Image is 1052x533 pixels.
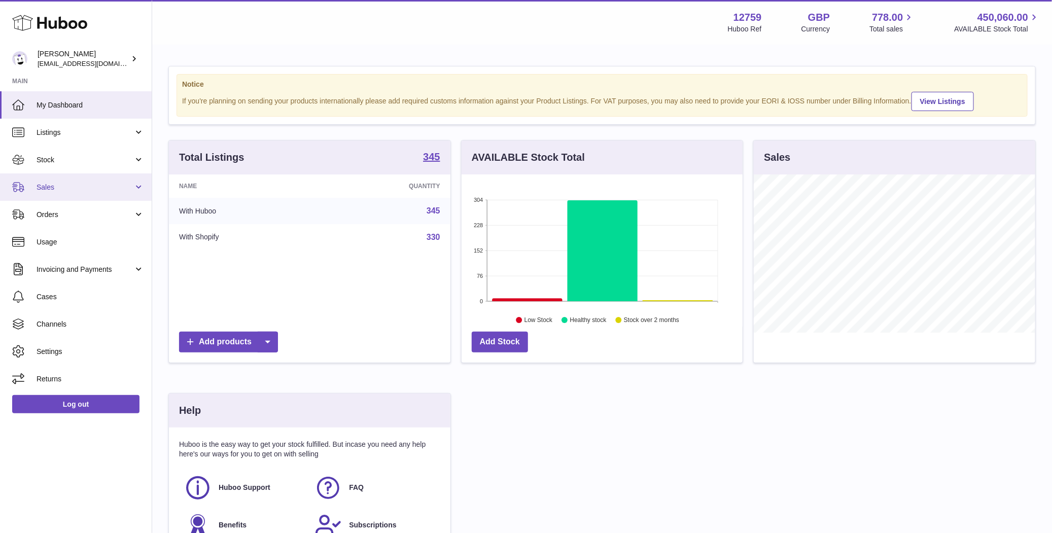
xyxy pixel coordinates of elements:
a: 450,060.00 AVAILABLE Stock Total [954,11,1040,34]
a: View Listings [911,92,974,111]
span: Huboo Support [219,483,270,492]
a: 345 [427,206,440,215]
span: Benefits [219,520,247,530]
strong: Notice [182,80,1022,89]
th: Name [169,174,321,198]
span: Orders [37,210,133,220]
a: Add products [179,332,278,352]
span: Usage [37,237,144,247]
span: [EMAIL_ADDRESS][DOMAIN_NAME] [38,59,149,67]
text: 0 [480,298,483,304]
a: 330 [427,233,440,241]
span: My Dashboard [37,100,144,110]
strong: 345 [423,152,440,162]
h3: Help [179,404,201,417]
text: 76 [477,273,483,279]
span: Listings [37,128,133,137]
a: 778.00 Total sales [869,11,915,34]
text: 152 [474,247,483,254]
img: sofiapanwar@unndr.com [12,51,27,66]
text: Low Stock [524,317,553,324]
span: Cases [37,292,144,302]
h3: Sales [764,151,790,164]
span: Invoicing and Payments [37,265,133,274]
text: 304 [474,197,483,203]
a: Add Stock [472,332,528,352]
text: 228 [474,222,483,228]
h3: Total Listings [179,151,244,164]
div: If you're planning on sending your products internationally please add required customs informati... [182,90,1022,111]
span: Channels [37,319,144,329]
span: Settings [37,347,144,357]
a: Huboo Support [184,474,304,502]
text: Stock over 2 months [624,317,679,324]
div: Currency [801,24,830,34]
th: Quantity [321,174,450,198]
a: FAQ [314,474,435,502]
span: AVAILABLE Stock Total [954,24,1040,34]
span: Stock [37,155,133,165]
span: Total sales [869,24,915,34]
div: [PERSON_NAME] [38,49,129,68]
a: Log out [12,395,139,413]
span: Sales [37,183,133,192]
div: Huboo Ref [728,24,762,34]
span: Subscriptions [349,520,396,530]
text: Healthy stock [570,317,607,324]
h3: AVAILABLE Stock Total [472,151,585,164]
td: With Shopify [169,224,321,251]
span: Returns [37,374,144,384]
strong: 12759 [733,11,762,24]
a: 345 [423,152,440,164]
span: 450,060.00 [977,11,1028,24]
td: With Huboo [169,198,321,224]
span: FAQ [349,483,364,492]
span: 778.00 [872,11,903,24]
strong: GBP [808,11,830,24]
p: Huboo is the easy way to get your stock fulfilled. But incase you need any help here's our ways f... [179,440,440,459]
